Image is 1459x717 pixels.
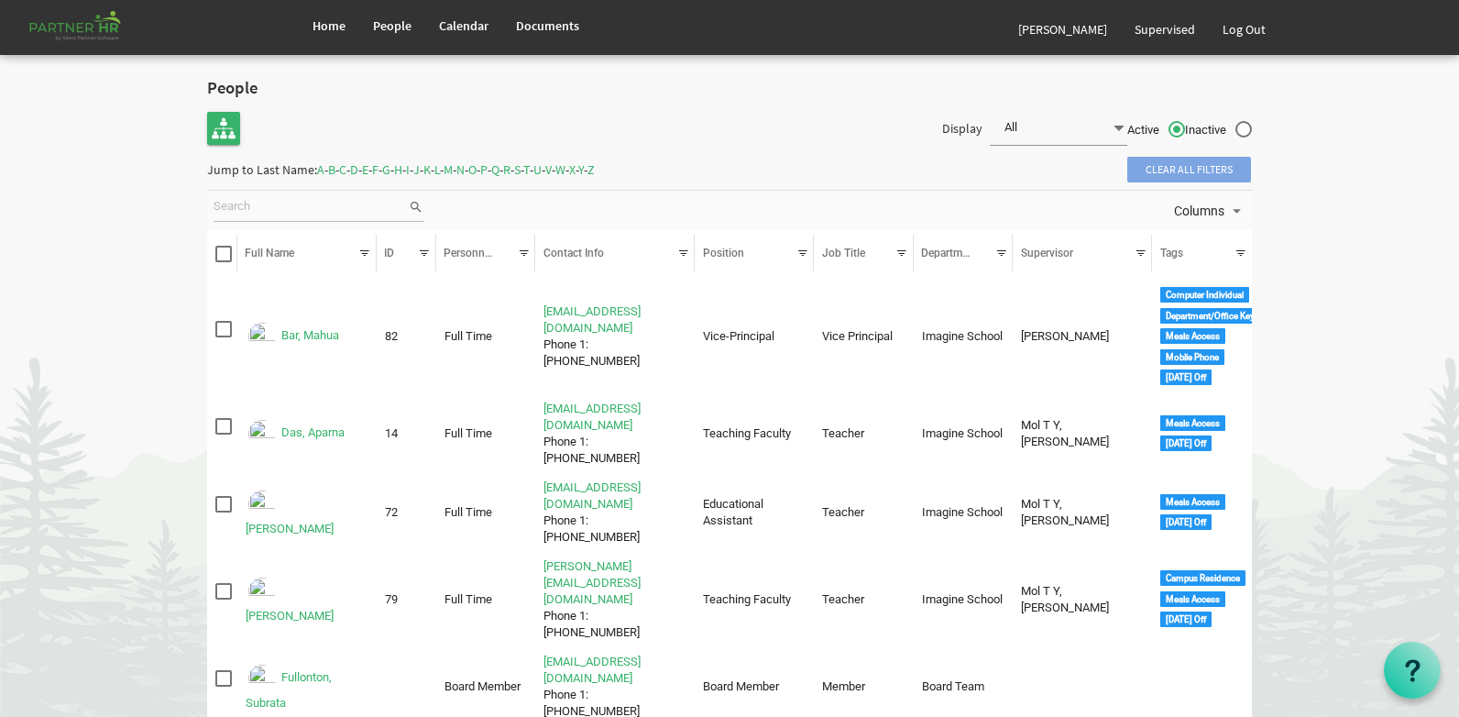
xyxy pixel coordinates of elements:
span: Clear all filters [1127,157,1251,182]
span: Y [578,161,584,178]
td: <div class="tag label label-default">Computer Individual</div> <div class="tag label label-defaul... [1152,282,1252,392]
a: [PERSON_NAME][EMAIL_ADDRESS][DOMAIN_NAME] [543,559,641,606]
td: lisadas@imagineschools.inPhone 1: +919692981119 is template cell column header Contact Info [535,476,695,549]
span: Q [491,161,499,178]
img: Emp-c187bc14-d8fd-4524-baee-553e9cfda99b.png [246,320,279,353]
span: U [533,161,542,178]
a: [EMAIL_ADDRESS][DOMAIN_NAME] [543,480,641,511]
td: checkbox [207,397,237,470]
span: O [468,161,477,178]
a: Log Out [1209,4,1279,55]
td: Nayak, Labanya Rekha column header Supervisor [1013,282,1152,392]
span: ID [384,247,394,259]
span: Display [942,120,982,137]
span: W [555,161,565,178]
td: Teaching Faculty column header Position [695,397,814,470]
td: Teaching Faculty column header Position [695,555,814,645]
td: 72 column header ID [377,476,436,549]
input: Search [214,193,408,221]
span: Supervised [1135,21,1195,38]
div: Computer Individual [1160,287,1249,303]
a: Das, Aparna [281,426,345,440]
td: Imagine School column header Departments [914,555,1014,645]
a: [PERSON_NAME] [1004,4,1121,55]
span: E [362,161,368,178]
td: Imagine School column header Departments [914,476,1014,549]
span: G [382,161,390,178]
button: Columns [1170,199,1249,223]
span: C [339,161,346,178]
div: [DATE] Off [1160,612,1212,627]
span: Documents [516,17,579,34]
span: Full Name [245,247,294,259]
span: Position [703,247,744,259]
td: Full Time column header Personnel Type [436,476,536,549]
td: Bar, Mahua is template cell column header Full Name [237,282,377,392]
div: [DATE] Off [1160,436,1212,451]
div: [DATE] Off [1160,514,1212,530]
span: S [514,161,521,178]
span: Supervisor [1021,247,1073,259]
td: checkbox [207,282,237,392]
a: Fullonton, Subrata [246,670,332,710]
div: Jump to Last Name: - - - - - - - - - - - - - - - - - - - - - - - - - [207,155,595,184]
span: H [394,161,402,178]
span: L [434,161,440,178]
td: Imagine School column header Departments [914,282,1014,392]
span: Contact Info [543,247,604,259]
td: checkbox [207,476,237,549]
td: Imagine School column header Departments [914,397,1014,470]
td: Mol T Y, Smitha column header Supervisor [1013,555,1152,645]
a: [PERSON_NAME] [246,609,334,623]
div: Meals Access [1160,591,1225,607]
td: Vice-Principal column header Position [695,282,814,392]
span: P [480,161,488,178]
span: Inactive [1185,122,1252,138]
div: Columns [1170,191,1249,229]
span: A [317,161,324,178]
td: Teacher column header Job Title [814,555,914,645]
td: Educational Assistant column header Position [695,476,814,549]
td: Full Time column header Personnel Type [436,282,536,392]
td: Teacher column header Job Title [814,397,914,470]
span: J [413,161,420,178]
a: Supervised [1121,4,1209,55]
h2: People [207,79,358,98]
td: <div class="tag label label-default">Campus Residence</div> <div class="tag label label-default">... [1152,555,1252,645]
span: People [373,17,411,34]
span: Job Title [822,247,865,259]
div: Meals Access [1160,415,1225,431]
span: B [328,161,335,178]
span: Columns [1172,200,1226,223]
a: [PERSON_NAME] [246,522,334,535]
span: I [406,161,410,178]
span: Personnel Type [444,247,520,259]
span: N [456,161,465,178]
td: aparna@imagineschools.inPhone 1: +919668736179 is template cell column header Contact Info [535,397,695,470]
td: Das, Lisa is template cell column header Full Name [237,476,377,549]
a: Bar, Mahua [281,329,339,343]
div: Campus Residence [1160,570,1245,586]
td: <div class="tag label label-default">Meals Access</div> <div class="tag label label-default">Sund... [1152,476,1252,549]
div: Department/Office Keys [1160,308,1265,324]
td: 14 column header ID [377,397,436,470]
span: T [523,161,530,178]
td: viceprincipal@imagineschools.in Phone 1: +918455884273 is template cell column header Contact Info [535,282,695,392]
span: R [503,161,510,178]
span: Departments [921,247,983,259]
div: Meals Access [1160,328,1225,344]
a: Organisation Chart [207,112,240,145]
td: 82 column header ID [377,282,436,392]
td: Full Time column header Personnel Type [436,397,536,470]
div: Mobile Phone [1160,349,1224,365]
span: Active [1127,122,1185,138]
span: F [372,161,378,178]
a: [EMAIL_ADDRESS][DOMAIN_NAME] [543,402,641,432]
div: [DATE] Off [1160,370,1212,385]
td: shobha@imagineschools.inPhone 1: +919102065904 is template cell column header Contact Info [535,555,695,645]
td: checkbox [207,555,237,645]
img: Emp-d106ab57-77a4-460e-8e39-c3c217cc8641.png [246,488,279,521]
span: V [545,161,552,178]
span: search [408,197,424,217]
img: Emp-cac59d6d-6ce8-4acf-8e3c-086373440de6.png [246,662,279,695]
